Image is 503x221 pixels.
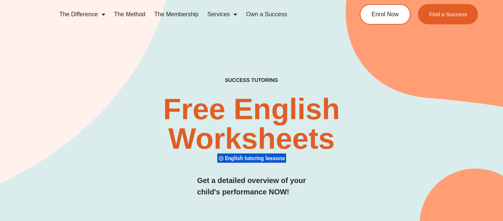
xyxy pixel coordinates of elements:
div: English tutoring lessons [217,153,286,163]
h3: Get a detailed overview of your child's performance NOW! [197,175,306,198]
h4: SUCCESS TUTORING​ [184,77,319,83]
span: English tutoring lessons [225,155,287,162]
a: The Membership [150,6,203,23]
a: The Difference [55,6,110,23]
a: Enrol Now [360,4,411,25]
h2: Free English Worksheets​ [102,94,401,153]
nav: Menu [55,6,334,23]
span: Find a Success [429,11,467,17]
a: Own a Success [242,6,291,23]
span: Enrol Now [372,11,399,17]
a: Find a Success [418,4,478,24]
a: The Method [110,6,150,23]
a: Services [203,6,242,23]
